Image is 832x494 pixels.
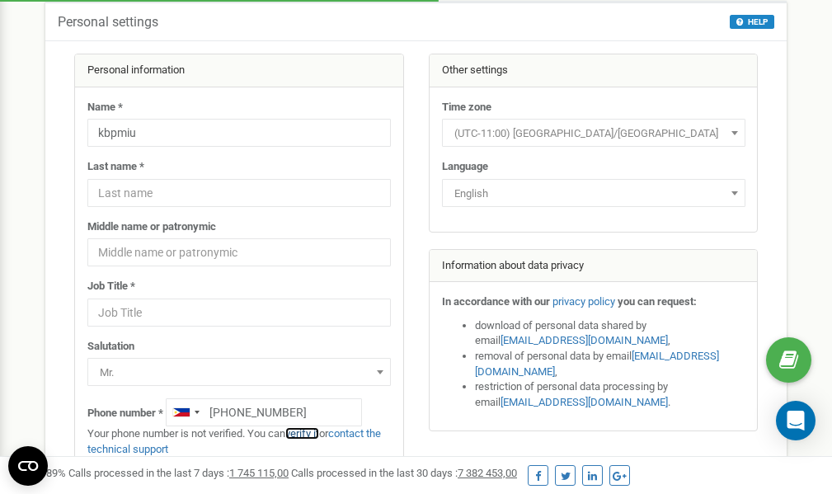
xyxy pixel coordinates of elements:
[448,182,740,205] span: English
[87,219,216,235] label: Middle name or patronymic
[87,339,134,355] label: Salutation
[291,467,517,479] span: Calls processed in the last 30 days :
[229,467,289,479] u: 1 745 115,00
[87,279,135,294] label: Job Title *
[730,15,774,29] button: HELP
[68,467,289,479] span: Calls processed in the last 7 days :
[618,295,697,308] strong: you can request:
[166,398,362,426] input: +1-800-555-55-55
[87,179,391,207] input: Last name
[442,295,550,308] strong: In accordance with our
[87,238,391,266] input: Middle name or patronymic
[87,119,391,147] input: Name
[442,159,488,175] label: Language
[475,349,745,379] li: removal of personal data by email ,
[87,159,144,175] label: Last name *
[501,396,668,408] a: [EMAIL_ADDRESS][DOMAIN_NAME]
[87,427,381,455] a: contact the technical support
[458,467,517,479] u: 7 382 453,00
[87,406,163,421] label: Phone number *
[87,100,123,115] label: Name *
[442,100,491,115] label: Time zone
[442,119,745,147] span: (UTC-11:00) Pacific/Midway
[552,295,615,308] a: privacy policy
[93,361,385,384] span: Mr.
[776,401,816,440] div: Open Intercom Messenger
[8,446,48,486] button: Open CMP widget
[285,427,319,440] a: verify it
[75,54,403,87] div: Personal information
[430,250,758,283] div: Information about data privacy
[167,399,204,426] div: Telephone country code
[87,299,391,327] input: Job Title
[87,426,391,457] p: Your phone number is not verified. You can or
[475,350,719,378] a: [EMAIL_ADDRESS][DOMAIN_NAME]
[501,334,668,346] a: [EMAIL_ADDRESS][DOMAIN_NAME]
[448,122,740,145] span: (UTC-11:00) Pacific/Midway
[475,318,745,349] li: download of personal data shared by email ,
[58,15,158,30] h5: Personal settings
[475,379,745,410] li: restriction of personal data processing by email .
[430,54,758,87] div: Other settings
[442,179,745,207] span: English
[87,358,391,386] span: Mr.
